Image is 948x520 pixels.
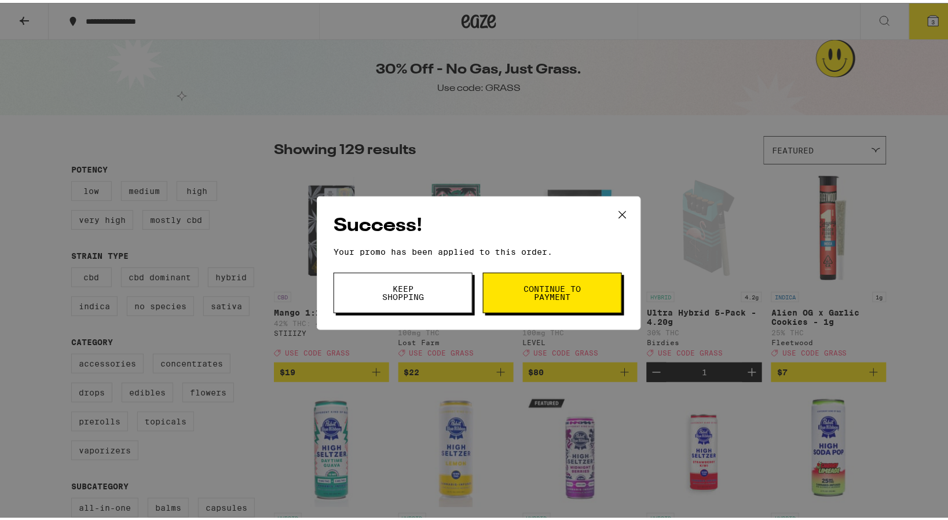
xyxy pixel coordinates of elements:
[483,270,622,310] button: Continue to payment
[7,8,83,17] span: Hi. Need any help?
[334,244,624,254] p: Your promo has been applied to this order.
[523,282,582,298] span: Continue to payment
[334,270,473,310] button: Keep Shopping
[374,282,433,298] span: Keep Shopping
[334,210,624,236] h2: Success!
